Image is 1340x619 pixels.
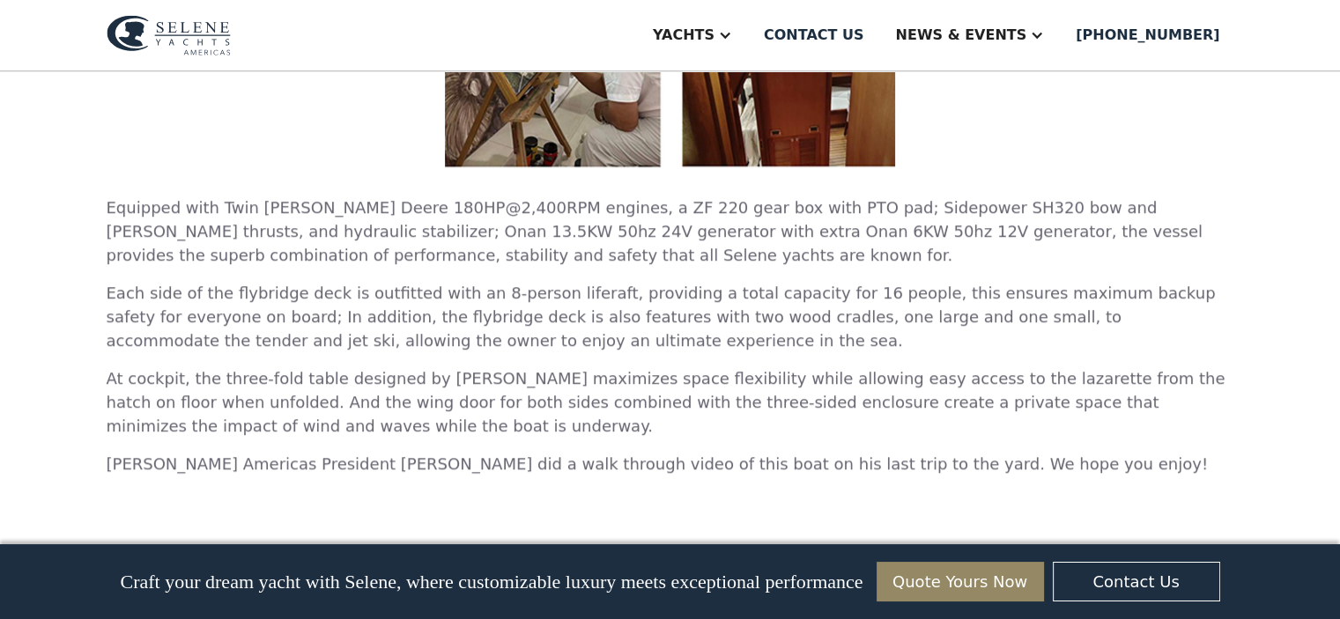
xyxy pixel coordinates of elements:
[107,281,1234,352] p: Each side of the flybridge deck is outfitted with an 8-person liferaft, providing a total capacit...
[107,15,231,55] img: logo
[120,571,862,593] p: Craft your dream yacht with Selene, where customizable luxury meets exceptional performance
[1053,562,1220,601] a: Contact Us
[895,25,1026,46] div: News & EVENTS
[653,25,714,46] div: Yachts
[107,452,1234,475] p: [PERSON_NAME] Americas President [PERSON_NAME] did a walk through video of this boat on his last ...
[107,366,1234,438] p: At cockpit, the three-fold table designed by [PERSON_NAME] maximizes space flexibility while allo...
[107,195,1234,267] p: Equipped with Twin [PERSON_NAME] Deere 180HP@2,400RPM engines, a ZF 220 gear box with PTO pad; Si...
[1076,25,1219,46] div: [PHONE_NUMBER]
[764,25,864,46] div: Contact us
[877,562,1044,601] a: Quote Yours Now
